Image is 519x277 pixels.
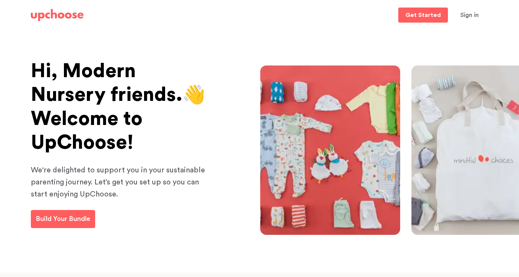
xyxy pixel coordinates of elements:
[31,210,95,228] a: Build Your Bundle
[398,8,448,23] a: Get Started
[31,109,143,152] span: Welcome to UpChoose!
[182,86,205,104] span: 👋
[31,8,83,23] a: UpChoose
[31,164,211,200] p: We're delighted to support you in your sustainable parenting journey. Let’s get you set up so you...
[260,65,401,235] img: The first image
[36,215,90,222] span: Build Your Bundle
[405,12,441,18] p: Get Started
[31,9,83,21] img: UpChoose
[31,61,182,105] span: Hi, Modern Nursery friends.
[451,8,488,23] button: Sign in
[460,12,479,18] span: Sign in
